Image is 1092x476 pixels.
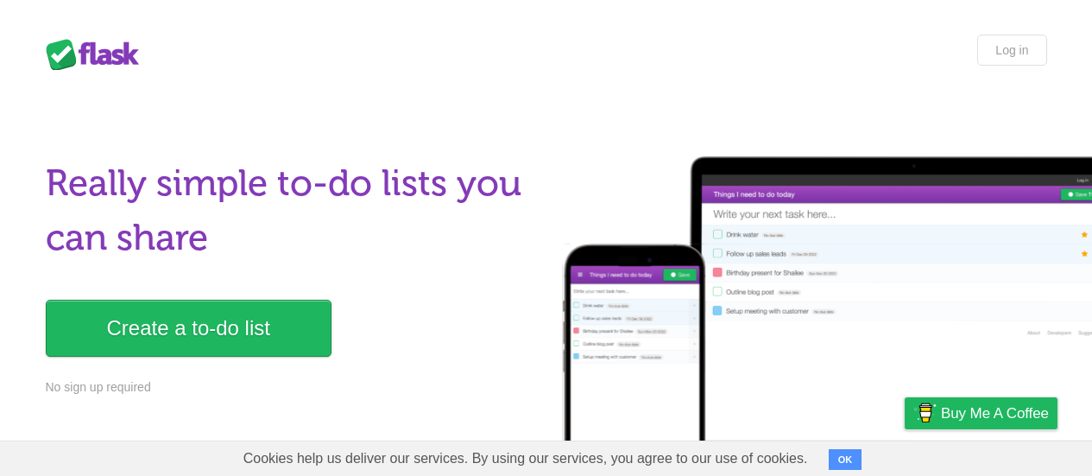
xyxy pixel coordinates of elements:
[913,398,937,428] img: Buy me a coffee
[46,300,331,357] a: Create a to-do list
[829,449,862,470] button: OK
[905,397,1057,429] a: Buy me a coffee
[977,35,1046,66] a: Log in
[46,39,149,70] div: Flask Lists
[46,156,536,265] h1: Really simple to-do lists you can share
[226,441,825,476] span: Cookies help us deliver our services. By using our services, you agree to our use of cookies.
[46,378,536,397] p: No sign up required
[941,398,1049,428] span: Buy me a coffee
